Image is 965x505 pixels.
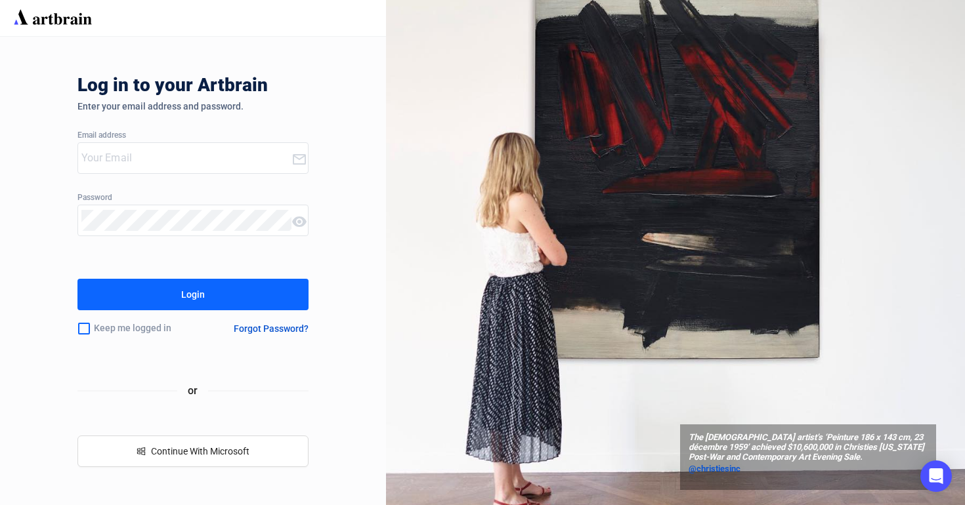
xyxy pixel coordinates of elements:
span: or [177,382,208,399]
a: @christiesinc [689,462,928,475]
div: Keep me logged in [77,315,205,342]
div: Open Intercom Messenger [920,460,952,492]
button: windowsContinue With Microsoft [77,435,309,467]
span: windows [137,447,146,456]
div: Enter your email address and password. [77,101,309,111]
input: Your Email [81,148,292,169]
span: Continue With Microsoft [151,446,249,456]
div: Login [181,284,205,305]
button: Login [77,279,309,310]
div: Log in to your Artbrain [77,75,471,101]
div: Password [77,193,309,203]
span: @christiesinc [689,464,740,474]
span: The [DEMOGRAPHIC_DATA] artist’s ‘Peinture 186 x 143 cm, 23 décembre 1959’ achieved $10,600,000 in... [689,433,928,462]
div: Forgot Password? [234,323,309,334]
div: Email address [77,131,309,140]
